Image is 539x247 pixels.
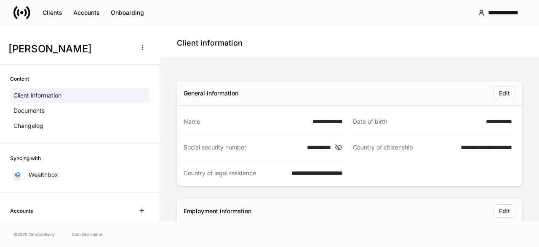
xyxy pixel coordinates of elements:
button: Edit [494,204,515,218]
p: Wealthbox [29,171,58,179]
button: Clients [37,6,68,19]
p: Client information [13,91,61,100]
button: Accounts [68,6,105,19]
a: Changelog [10,118,149,133]
h6: Syncing with [10,154,41,162]
div: Name [184,117,307,126]
h6: Content [10,75,29,83]
div: Onboarding [111,10,144,16]
div: Edit [499,208,510,214]
p: Changelog [13,122,43,130]
span: © 2025 OneAdvisory [13,231,55,238]
div: Edit [499,90,510,96]
a: Wealthbox [10,167,149,182]
div: Employment information [184,207,251,215]
div: Accounts [73,10,100,16]
div: Clients [43,10,62,16]
div: General information [184,89,238,98]
button: Edit [494,87,515,100]
h6: Accounts [10,207,33,215]
a: Documents [10,103,149,118]
div: Country of legal residence [184,169,286,177]
div: Date of birth [353,117,481,126]
div: Social security number [184,143,302,152]
a: Client information [10,88,149,103]
h3: [PERSON_NAME] [8,42,130,56]
button: Onboarding [105,6,149,19]
div: Country of citizenship [353,143,456,152]
h4: Client information [177,38,243,48]
p: Documents [13,106,45,115]
a: Data Disclaimer [72,231,103,238]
